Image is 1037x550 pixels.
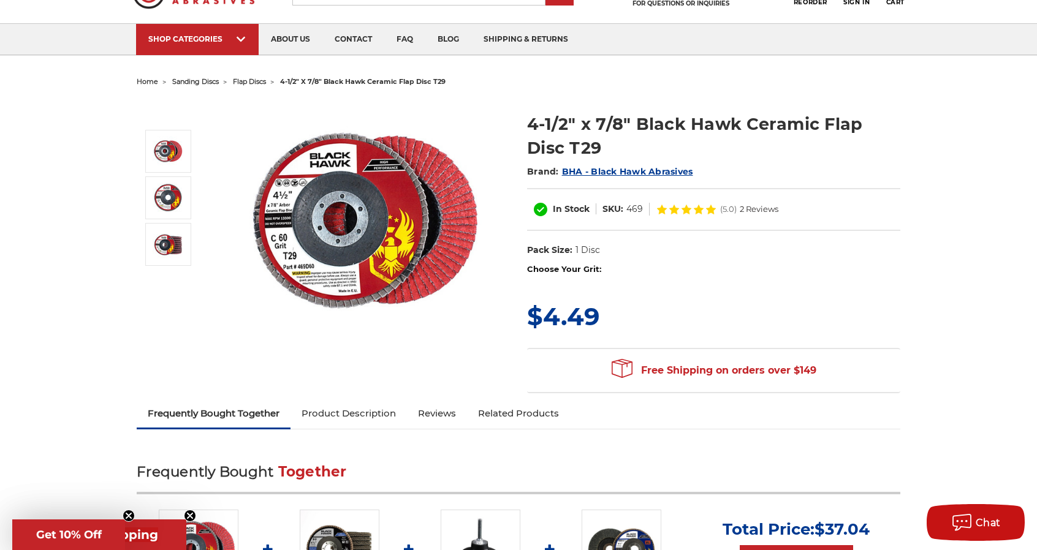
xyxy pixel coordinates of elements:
[278,463,347,480] span: Together
[527,301,599,331] span: $4.49
[12,519,125,550] div: Get 10% OffClose teaser
[425,24,471,55] a: blog
[172,77,219,86] a: sanding discs
[527,244,572,257] dt: Pack Size:
[602,203,623,216] dt: SKU:
[233,77,266,86] a: flap discs
[137,463,273,480] span: Frequently Bought
[137,77,158,86] a: home
[291,400,407,427] a: Product Description
[976,517,1001,529] span: Chat
[815,519,870,539] span: $37.04
[527,263,900,276] label: Choose Your Grit:
[184,510,196,522] button: Close teaser
[36,528,102,541] span: Get 10% Off
[553,203,590,214] span: In Stock
[153,183,183,213] img: 4-1/2" x 7/8" Black Hawk Ceramic Flap Disc T29
[384,24,425,55] a: faq
[12,519,186,550] div: Get Free ShippingClose teaser
[527,166,559,177] span: Brand:
[407,400,467,427] a: Reviews
[562,166,693,177] a: BHA - Black Hawk Abrasives
[137,400,291,427] a: Frequently Bought Together
[280,77,446,86] span: 4-1/2" x 7/8" black hawk ceramic flap disc t29
[467,400,570,427] a: Related Products
[720,205,737,213] span: (5.0)
[626,203,643,216] dd: 469
[527,112,900,160] h1: 4-1/2" x 7/8" Black Hawk Ceramic Flap Disc T29
[242,99,487,344] img: 4-1/2" x 7/8" Black Hawk Ceramic Flap Disc T29
[153,229,183,260] img: 4-1/2" x 7/8" Black Hawk Ceramic Flap Disc T29
[471,24,580,55] a: shipping & returns
[612,358,816,383] span: Free Shipping on orders over $149
[259,24,322,55] a: about us
[123,510,135,522] button: Close teaser
[740,205,778,213] span: 2 Reviews
[153,136,183,167] img: 4-1/2" x 7/8" Black Hawk Ceramic Flap Disc T29
[148,34,246,43] div: SHOP CATEGORIES
[575,244,600,257] dd: 1 Disc
[927,504,1025,541] button: Chat
[723,519,870,539] p: Total Price:
[322,24,384,55] a: contact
